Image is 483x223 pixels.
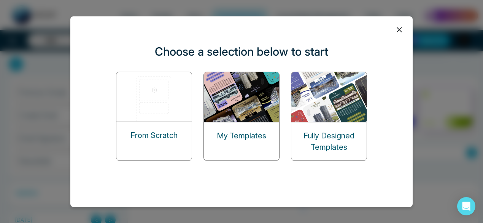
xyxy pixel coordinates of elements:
[204,72,280,122] img: my-templates.png
[155,43,328,60] p: Choose a selection below to start
[217,130,266,141] p: My Templates
[130,130,178,141] p: From Scratch
[291,72,367,122] img: designed-templates.png
[291,130,367,153] p: Fully Designed Templates
[457,197,475,215] div: Open Intercom Messenger
[116,72,192,122] img: start-from-scratch.png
